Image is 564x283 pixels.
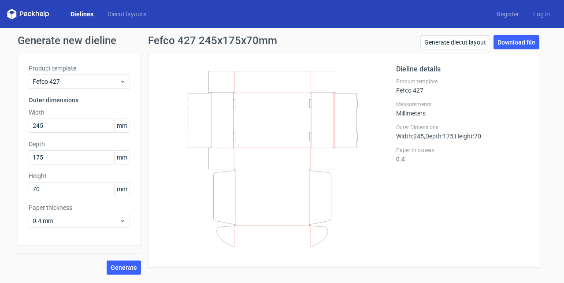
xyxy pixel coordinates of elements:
[111,264,137,271] span: Generate
[493,35,539,49] a: Download file
[29,171,130,180] label: Height
[114,182,130,196] span: mm
[100,10,153,19] a: Diecut layouts
[453,133,481,140] span: , Height : 70
[33,77,119,86] span: Fefco 427
[396,101,528,117] div: Millimeters
[114,119,130,132] span: mm
[490,10,526,19] a: Register
[29,108,130,117] label: Width
[396,147,528,163] div: 0.4
[396,101,528,108] label: Measurements
[396,64,528,74] h2: Dieline details
[29,140,130,149] label: Depth
[420,35,490,49] a: Generate diecut layout
[18,35,546,46] h1: Generate new dieline
[29,96,130,104] h3: Outer dimensions
[107,261,141,275] button: Generate
[424,133,453,140] span: , Depth : 175
[148,35,277,46] h1: Fefco 427 245x175x70mm
[63,10,100,19] a: Dielines
[29,64,130,73] label: Product template
[29,203,130,212] label: Paper thickness
[396,147,528,154] label: Paper thickness
[396,78,528,85] label: Product template
[526,10,557,19] a: Log in
[114,151,130,164] span: mm
[396,124,528,131] label: Outer Dimensions
[33,216,119,225] span: 0.4 mm
[396,78,528,94] div: Fefco 427
[396,133,424,140] span: Width : 245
